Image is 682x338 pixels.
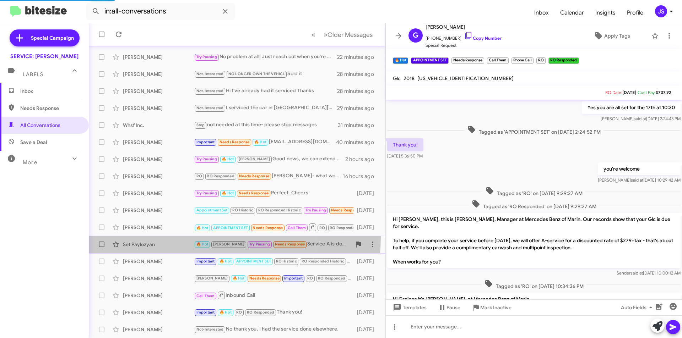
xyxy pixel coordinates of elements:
[123,275,194,282] div: [PERSON_NAME]
[621,2,649,23] a: Profile
[194,308,353,316] div: Thank you!
[196,174,202,178] span: RO
[353,309,380,316] div: [DATE]
[196,242,209,246] span: 🔥 Hot
[196,327,224,332] span: Not-Interested
[196,55,217,59] span: Try Pausing
[353,275,380,282] div: [DATE]
[249,242,270,246] span: Try Pausing
[253,226,283,230] span: Needs Response
[194,189,353,197] div: Perfect. Cheers!
[86,3,235,20] input: Search
[330,226,357,230] span: RO Responded
[23,71,43,78] span: Labels
[353,326,380,333] div: [DATE]
[20,88,81,95] span: Inbox
[432,301,466,314] button: Pause
[196,294,215,298] span: Call Them
[196,140,215,144] span: Important
[426,31,502,42] span: [PHONE_NUMBER]
[465,125,603,135] span: Tagged as 'APPOINTMENT SET' on [DATE] 2:24:52 PM
[464,35,502,41] a: Copy Number
[324,30,328,39] span: »
[220,140,250,144] span: Needs Response
[482,279,586,290] span: Tagged as 'RO' on [DATE] 10:34:36 PM
[337,54,380,61] div: 22 minutes ago
[575,29,648,42] button: Apply Tags
[123,258,194,265] div: [PERSON_NAME]
[284,276,303,281] span: Important
[220,259,232,264] span: 🔥 Hot
[308,27,377,42] nav: Page navigation example
[123,139,194,146] div: [PERSON_NAME]
[247,310,274,315] span: RO Responded
[213,242,245,246] span: [PERSON_NAME]
[20,139,47,146] span: Save a Deal
[554,2,590,23] a: Calendar
[123,292,194,299] div: [PERSON_NAME]
[123,241,194,248] div: Set Paylozyan
[404,75,415,82] span: 2018
[123,71,194,78] div: [PERSON_NAME]
[391,301,427,314] span: Templates
[194,291,353,300] div: Inbound Call
[196,106,224,110] span: Not-Interested
[529,2,554,23] a: Inbox
[387,153,423,159] span: [DATE] 5:36:50 PM
[258,208,301,212] span: RO Responded Historic
[222,191,234,195] span: 🔥 Hot
[10,29,80,46] a: Special Campaign
[656,90,671,95] span: $737.92
[123,88,194,95] div: [PERSON_NAME]
[194,240,351,248] div: Service A is done
[345,156,380,163] div: 2 hours ago
[487,57,508,64] small: Call Them
[411,57,448,64] small: APPOINTMENT SET
[353,190,380,197] div: [DATE]
[239,157,270,161] span: [PERSON_NAME]
[548,57,579,64] small: RO Responded
[196,89,224,93] span: Not-Interested
[20,122,60,129] span: All Conversations
[631,177,643,183] span: said at
[417,75,514,82] span: [US_VEHICLE_IDENTIFICATION_NUMBER]
[582,101,681,114] p: Yes you are all set for the 17th at 10:30
[275,242,305,246] span: Needs Response
[194,70,337,78] div: Sold it
[276,259,297,264] span: RO Historic
[236,259,271,264] span: APPOINTMENT SET
[196,276,228,281] span: [PERSON_NAME]
[319,27,377,42] button: Next
[353,258,380,265] div: [DATE]
[598,162,681,175] p: you're welcome
[196,226,209,230] span: 🔥 Hot
[220,310,232,315] span: 🔥 Hot
[123,54,194,61] div: [PERSON_NAME]
[123,173,194,180] div: [PERSON_NAME]
[196,72,224,76] span: Not-Interested
[194,274,353,282] div: Hi [PERSON_NAME], it's [PERSON_NAME] left my car at the company for Service [PERSON_NAME] is assi...
[312,30,315,39] span: «
[337,105,380,112] div: 29 minutes ago
[649,5,674,17] button: JS
[598,177,681,183] span: [PERSON_NAME] [DATE] 10:29:42 AM
[617,270,681,276] span: Sender [DATE] 10:00:12 AM
[469,200,599,210] span: Tagged as 'RO Responded' on [DATE] 9:29:27 AM
[302,259,344,264] span: RO Responded Historic
[123,309,194,316] div: [PERSON_NAME]
[10,53,79,60] div: SERVICE: [PERSON_NAME]
[337,139,380,146] div: 40 minutes ago
[232,208,253,212] span: RO Historic
[194,155,345,163] div: Good news, we can extend the flash sale for you. I’d be happy to reserve an appointment with a co...
[426,42,502,49] span: Special Request
[123,326,194,333] div: [PERSON_NAME]
[194,87,337,95] div: Hi I've already had it serviced Thanks
[604,29,630,42] span: Apply Tags
[483,187,585,197] span: Tagged as 'RO' on [DATE] 9:29:27 AM
[207,174,234,178] span: RO Responded
[451,57,484,64] small: Needs Response
[655,5,667,17] div: JS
